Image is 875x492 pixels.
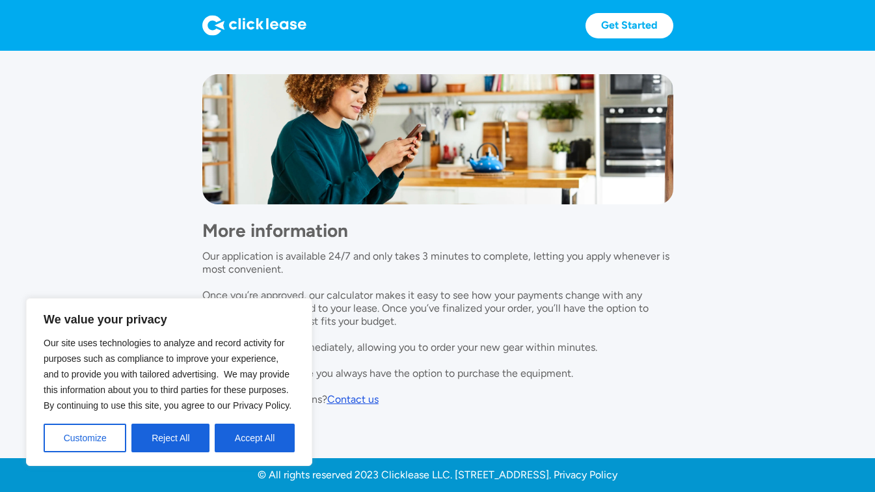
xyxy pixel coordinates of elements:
h1: More information [202,217,673,243]
a: Get Started [586,13,673,38]
img: Logo [202,15,306,36]
a: © All rights reserved 2023 Clicklease LLC. [STREET_ADDRESS]. Privacy Policy [258,469,617,482]
button: Reject All [131,424,209,452]
span: Our site uses technologies to analyze and record activity for purposes such as compliance to impr... [44,338,291,411]
p: We value your privacy [44,312,295,327]
a: Contact us [327,393,379,406]
div: Contact us [327,393,379,405]
div: We value your privacy [26,298,312,466]
p: Our application is available 24/7 and only takes 3 minutes to complete, letting you apply wheneve... [202,250,669,405]
button: Customize [44,424,126,452]
button: Accept All [215,424,295,452]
